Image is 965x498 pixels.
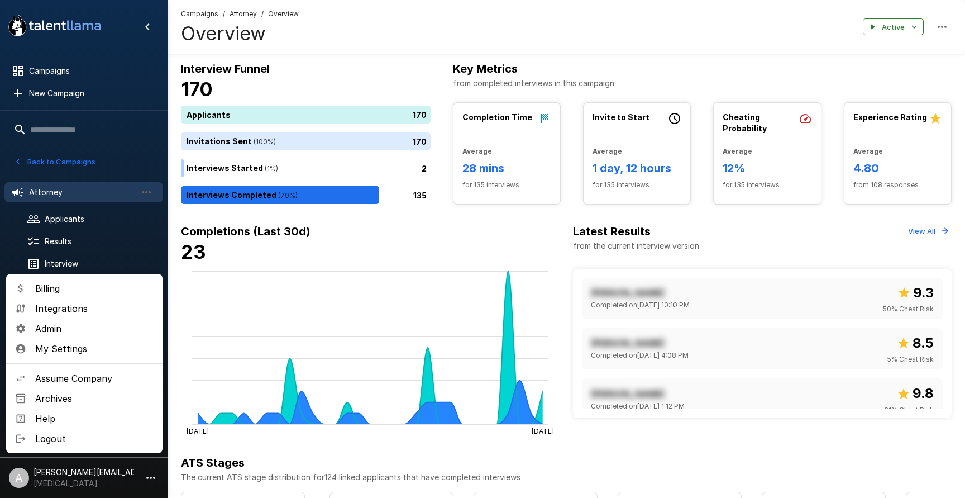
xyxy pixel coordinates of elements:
[35,372,154,385] span: Assume Company
[35,342,154,355] span: My Settings
[35,392,154,405] span: Archives
[35,412,154,425] span: Help
[35,432,154,445] span: Logout
[35,282,154,295] span: Billing
[35,322,154,335] span: Admin
[35,302,154,315] span: Integrations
